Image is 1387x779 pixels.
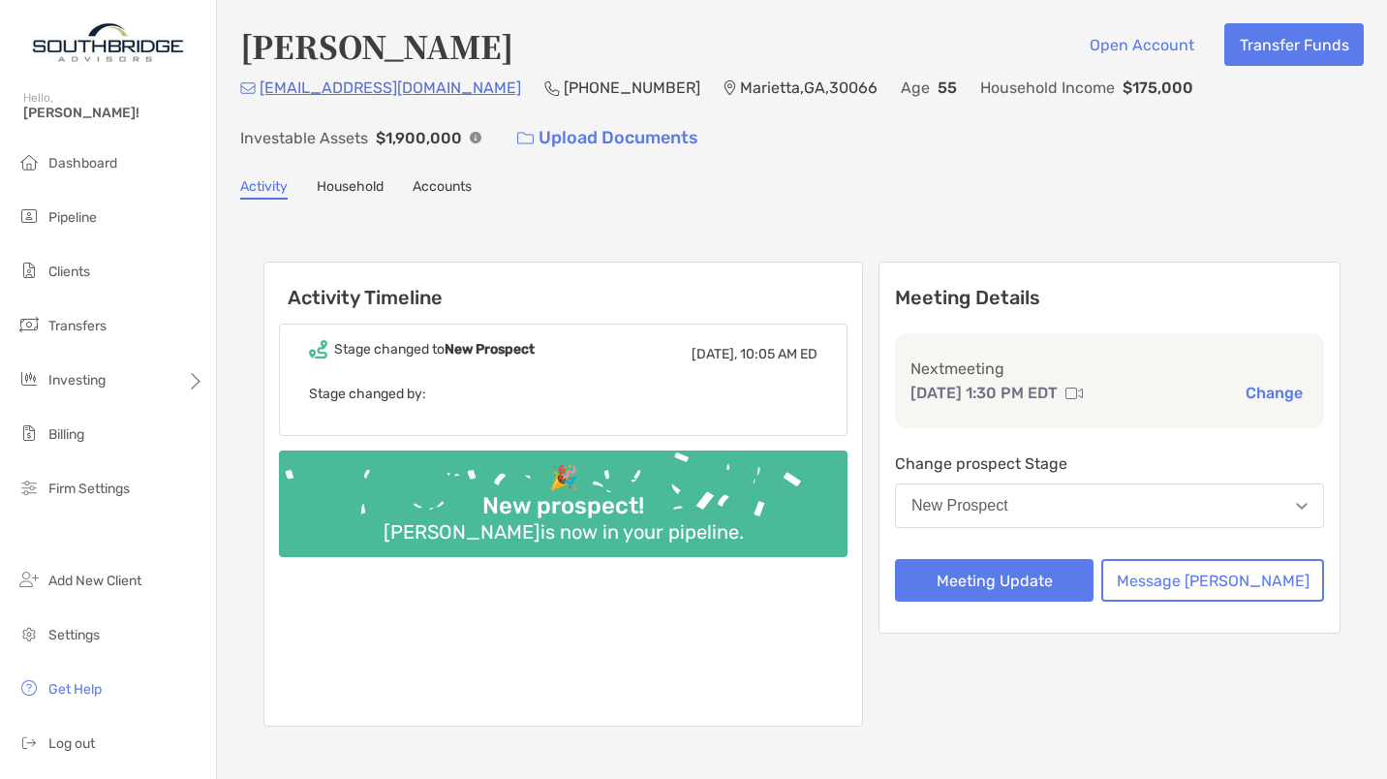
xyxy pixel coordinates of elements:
[938,76,957,100] p: 55
[17,622,41,645] img: settings icon
[910,357,1309,381] p: Next meeting
[895,483,1324,528] button: New Prospect
[23,105,204,121] span: [PERSON_NAME]!
[240,23,513,68] h4: [PERSON_NAME]
[240,82,256,94] img: Email Icon
[692,346,737,362] span: [DATE],
[1240,383,1309,403] button: Change
[17,259,41,282] img: clients icon
[48,264,90,280] span: Clients
[48,209,97,226] span: Pipeline
[48,426,84,443] span: Billing
[1224,23,1364,66] button: Transfer Funds
[48,318,107,334] span: Transfers
[48,627,100,643] span: Settings
[309,340,327,358] img: Event icon
[740,76,878,100] p: Marietta , GA , 30066
[475,492,652,520] div: New prospect!
[317,178,384,200] a: Household
[48,372,106,389] span: Investing
[1101,559,1324,602] button: Message [PERSON_NAME]
[17,204,41,228] img: pipeline icon
[895,452,1324,476] p: Change prospect Stage
[334,341,535,358] div: Stage changed to
[1296,503,1308,510] img: Open dropdown arrow
[17,568,41,591] img: add_new_client icon
[309,382,817,406] p: Stage changed by:
[505,117,711,159] a: Upload Documents
[724,80,736,96] img: Location Icon
[48,573,141,589] span: Add New Client
[1074,23,1209,66] button: Open Account
[910,381,1058,405] p: [DATE] 1:30 PM EDT
[23,8,193,78] img: Zoe Logo
[544,80,560,96] img: Phone Icon
[740,346,817,362] span: 10:05 AM ED
[376,520,752,544] div: [PERSON_NAME] is now in your pipeline.
[541,464,586,492] div: 🎉
[564,76,700,100] p: [PHONE_NUMBER]
[17,421,41,445] img: billing icon
[48,155,117,171] span: Dashboard
[264,263,862,309] h6: Activity Timeline
[17,676,41,700] img: get-help icon
[1065,386,1083,401] img: communication type
[240,178,288,200] a: Activity
[911,497,1008,514] div: New Prospect
[17,313,41,336] img: transfers icon
[445,341,535,358] b: New Prospect
[48,735,95,752] span: Log out
[17,731,41,754] img: logout icon
[48,681,102,698] span: Get Help
[901,76,930,100] p: Age
[1123,76,1193,100] p: $175,000
[980,76,1115,100] p: Household Income
[240,126,368,150] p: Investable Assets
[260,76,521,100] p: [EMAIL_ADDRESS][DOMAIN_NAME]
[413,178,472,200] a: Accounts
[517,132,534,145] img: button icon
[895,286,1324,310] p: Meeting Details
[17,367,41,390] img: investing icon
[895,559,1094,602] button: Meeting Update
[17,476,41,499] img: firm-settings icon
[17,150,41,173] img: dashboard icon
[376,126,462,150] p: $1,900,000
[48,481,130,497] span: Firm Settings
[470,132,481,143] img: Info Icon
